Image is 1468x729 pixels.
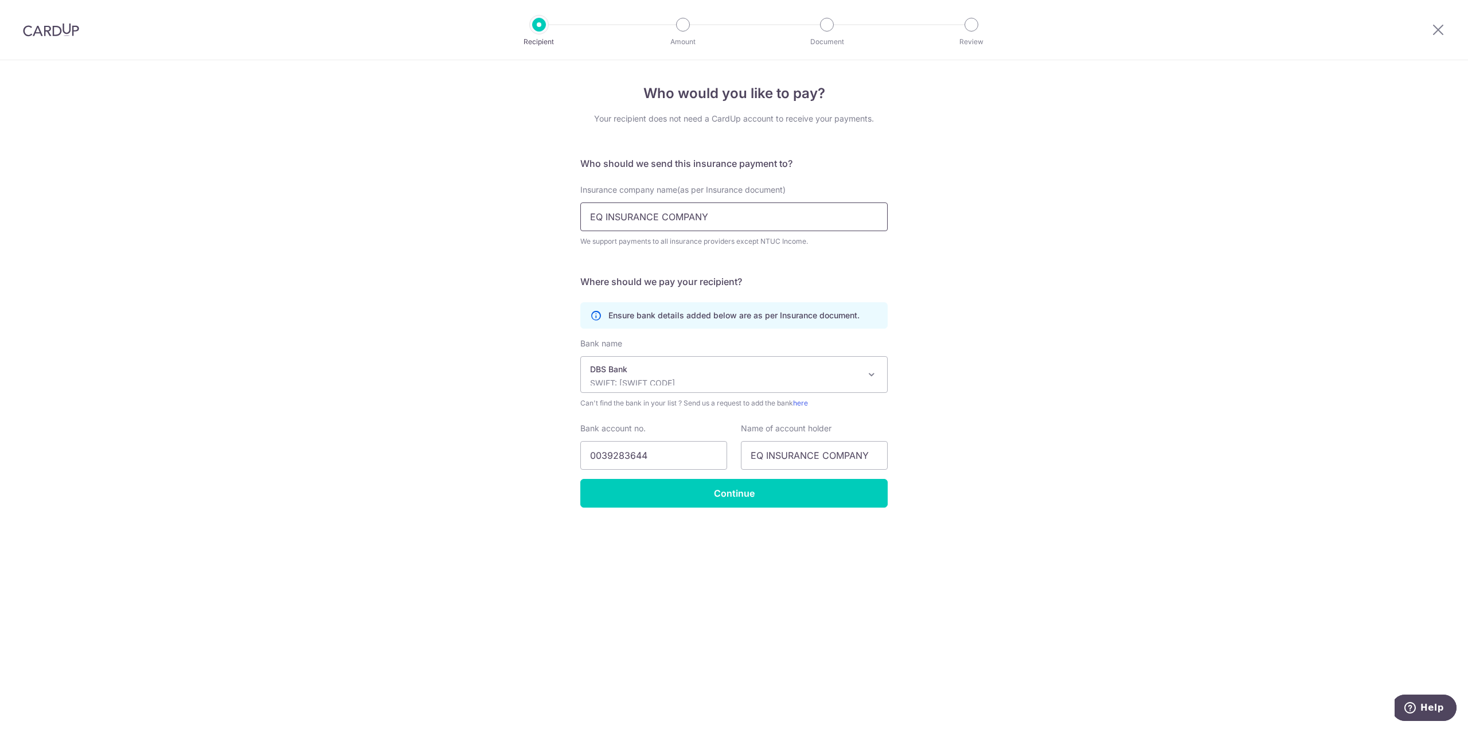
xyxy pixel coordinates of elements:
[26,8,49,18] span: Help
[608,310,860,321] p: Ensure bank details added below are as per Insurance document.
[580,423,646,434] label: Bank account no.
[580,83,888,104] h4: Who would you like to pay?
[580,397,888,409] span: Can't find the bank in your list ? Send us a request to add the bank
[580,338,622,349] label: Bank name
[784,36,869,48] p: Document
[23,23,79,37] img: CardUp
[929,36,1014,48] p: Review
[1395,695,1457,723] iframe: Opens a widget where you can find more information
[580,479,888,508] input: Continue
[581,357,887,392] span: DBS Bank
[580,157,888,170] h5: Who should we send this insurance payment to?
[741,423,831,434] label: Name of account holder
[580,185,786,194] span: Insurance company name(as per Insurance document)
[580,113,888,124] div: Your recipient does not need a CardUp account to receive your payments.
[580,236,888,247] div: We support payments to all insurance providers except NTUC Income.
[590,364,860,375] p: DBS Bank
[580,275,888,289] h5: Where should we pay your recipient?
[641,36,725,48] p: Amount
[590,377,860,389] p: SWIFT: [SWIFT_CODE]
[497,36,581,48] p: Recipient
[793,399,808,407] a: here
[580,356,888,393] span: DBS Bank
